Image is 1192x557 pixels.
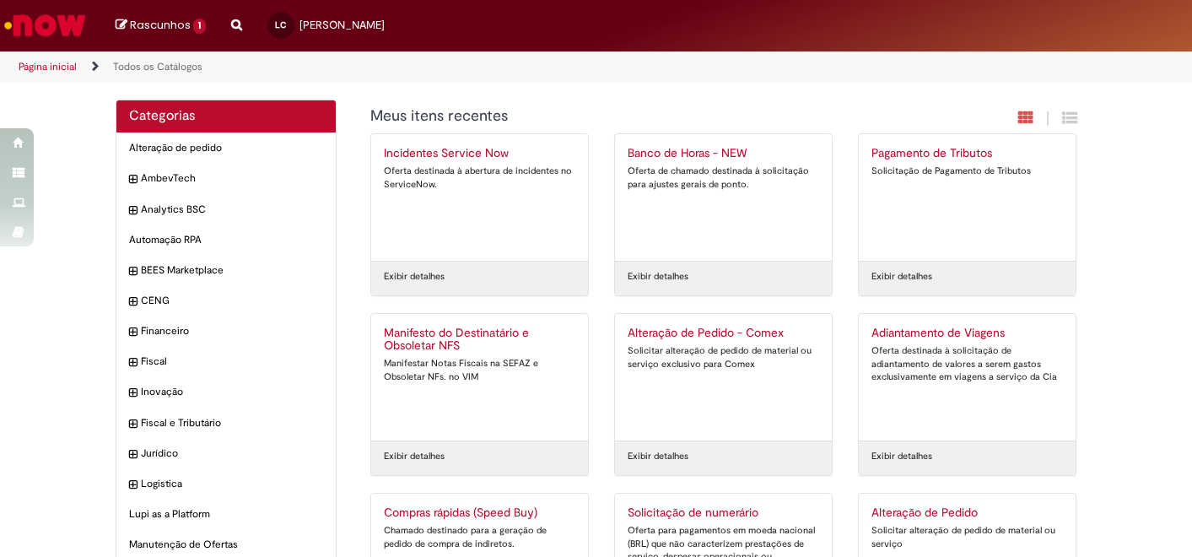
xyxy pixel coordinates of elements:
[384,165,575,191] div: Oferta destinada à abertura de incidentes no ServiceNow.
[129,263,137,280] i: expandir categoria BEES Marketplace
[871,450,932,463] a: Exibir detalhes
[129,538,324,552] span: Manutenção de Ofertas
[141,477,324,491] span: Logistica
[116,408,337,439] div: expandir categoria Fiscal e Tributário Fiscal e Tributário
[384,147,575,160] h2: Incidentes Service Now
[275,19,286,30] span: LC
[141,171,324,186] span: AmbevTech
[129,385,137,402] i: expandir categoria Inovação
[129,354,137,371] i: expandir categoria Fiscal
[13,51,782,83] ul: Trilhas de página
[116,194,337,225] div: expandir categoria Analytics BSC Analytics BSC
[129,416,137,433] i: expandir categoria Fiscal e Tributário
[871,147,1063,160] h2: Pagamento de Tributos
[370,108,894,125] h1: {"description":"","title":"Meus itens recentes"} Categoria
[116,499,337,530] div: Lupi as a Platform
[141,354,324,369] span: Fiscal
[116,163,337,194] div: expandir categoria AmbevTech AmbevTech
[615,314,832,441] a: Alteração de Pedido - Comex Solicitar alteração de pedido de material ou serviço exclusivo para C...
[371,134,588,261] a: Incidentes Service Now Oferta destinada à abertura de incidentes no ServiceNow.
[141,416,324,430] span: Fiscal e Tributário
[2,8,89,42] img: ServiceNow
[129,233,324,247] span: Automação RPA
[113,60,202,73] a: Todos os Catálogos
[116,376,337,408] div: expandir categoria Inovação Inovação
[116,255,337,286] div: expandir categoria BEES Marketplace BEES Marketplace
[116,468,337,500] div: expandir categoria Logistica Logistica
[628,270,688,284] a: Exibir detalhes
[1062,110,1077,126] i: Exibição de grade
[384,327,575,354] h2: Manifesto do Destinatário e Obsoletar NFS
[871,506,1063,520] h2: Alteração de Pedido
[129,171,137,188] i: expandir categoria AmbevTech
[116,18,206,34] a: Rascunhos
[141,263,324,278] span: BEES Marketplace
[371,314,588,441] a: Manifesto do Destinatário e Obsoletar NFS Manifestar Notas Fiscais na SEFAZ e Obsoletar NFs. no VIM
[615,134,832,261] a: Banco de Horas - NEW Oferta de chamado destinada à solicitação para ajustes gerais de ponto.
[129,446,137,463] i: expandir categoria Jurídico
[859,134,1076,261] a: Pagamento de Tributos Solicitação de Pagamento de Tributos
[141,446,324,461] span: Jurídico
[384,524,575,550] div: Chamado destinado para a geração de pedido de compra de indiretos.
[129,324,137,341] i: expandir categoria Financeiro
[1046,109,1049,128] span: |
[129,203,137,219] i: expandir categoria Analytics BSC
[628,506,819,520] h2: Solicitação de numerário
[384,357,575,383] div: Manifestar Notas Fiscais na SEFAZ e Obsoletar NFs. no VIM
[116,346,337,377] div: expandir categoria Fiscal Fiscal
[193,19,206,34] span: 1
[129,294,137,311] i: expandir categoria CENG
[141,294,324,308] span: CENG
[19,60,77,73] a: Página inicial
[871,344,1063,384] div: Oferta destinada à solicitação de adiantamento de valores a serem gastos exclusivamente em viagen...
[384,450,445,463] a: Exibir detalhes
[859,314,1076,441] a: Adiantamento de Viagens Oferta destinada à solicitação de adiantamento de valores a serem gastos ...
[871,270,932,284] a: Exibir detalhes
[871,165,1063,178] div: Solicitação de Pagamento de Tributos
[141,385,324,399] span: Inovação
[384,270,445,284] a: Exibir detalhes
[130,17,191,33] span: Rascunhos
[116,224,337,256] div: Automação RPA
[129,477,137,494] i: expandir categoria Logistica
[129,141,324,155] span: Alteração de pedido
[871,524,1063,550] div: Solicitar alteração de pedido de material ou serviço
[116,132,337,164] div: Alteração de pedido
[628,327,819,340] h2: Alteração de Pedido - Comex
[116,316,337,347] div: expandir categoria Financeiro Financeiro
[129,109,324,124] h2: Categorias
[628,147,819,160] h2: Banco de Horas - NEW
[628,450,688,463] a: Exibir detalhes
[141,203,324,217] span: Analytics BSC
[141,324,324,338] span: Financeiro
[129,507,324,522] span: Lupi as a Platform
[628,165,819,191] div: Oferta de chamado destinada à solicitação para ajustes gerais de ponto.
[871,327,1063,340] h2: Adiantamento de Viagens
[1018,110,1033,126] i: Exibição em cartão
[299,18,385,32] span: [PERSON_NAME]
[628,344,819,370] div: Solicitar alteração de pedido de material ou serviço exclusivo para Comex
[116,285,337,316] div: expandir categoria CENG CENG
[116,438,337,469] div: expandir categoria Jurídico Jurídico
[384,506,575,520] h2: Compras rápidas (Speed Buy)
